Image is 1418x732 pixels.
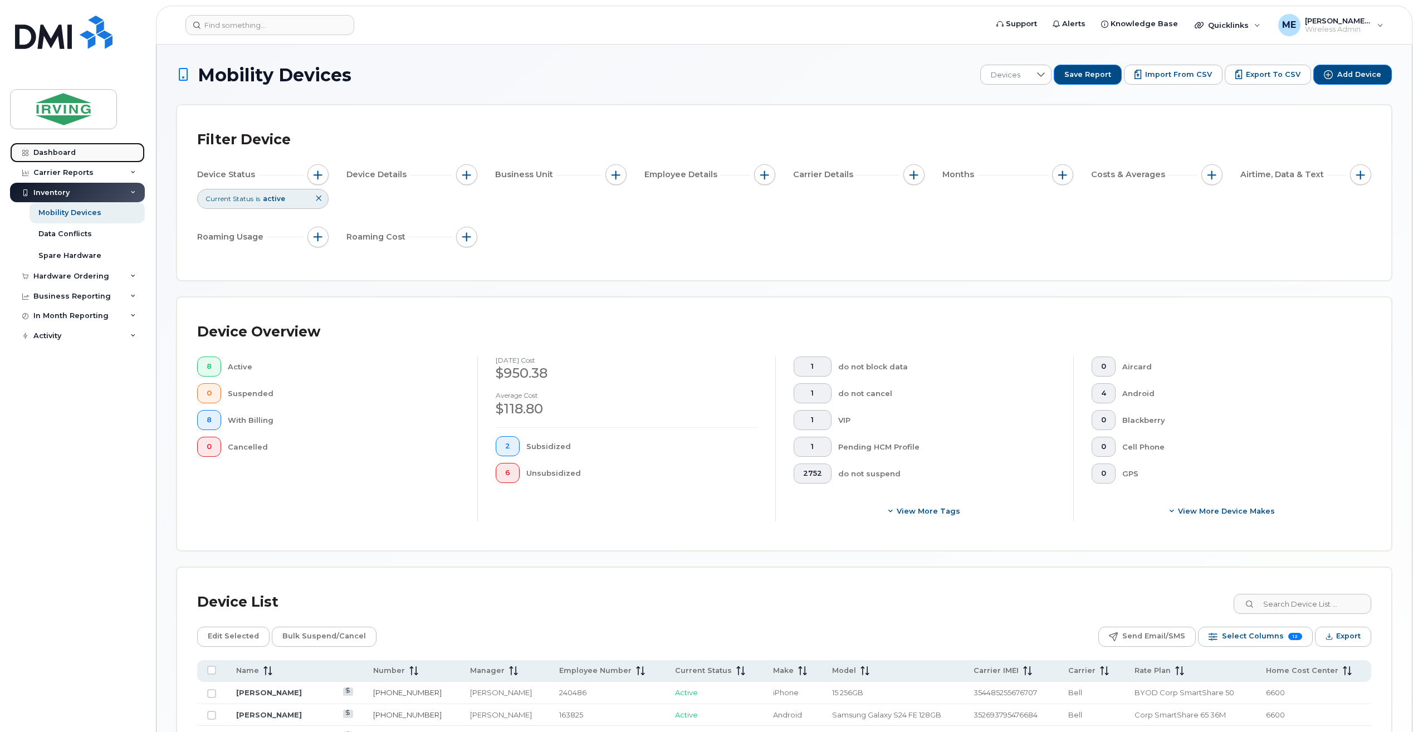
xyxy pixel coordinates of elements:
[803,389,822,398] span: 1
[1101,389,1106,398] span: 4
[897,506,960,516] span: View more tags
[803,469,822,478] span: 2752
[505,442,510,451] span: 2
[773,688,799,697] span: iPhone
[1091,169,1168,180] span: Costs & Averages
[1313,65,1392,85] button: Add Device
[559,666,632,676] span: Employee Number
[208,628,259,645] span: Edit Selected
[832,710,941,719] span: Samsung Galaxy S24 FE 128GB
[838,357,1056,377] div: do not block data
[346,231,409,243] span: Roaming Cost
[228,383,460,403] div: Suspended
[1068,710,1082,719] span: Bell
[197,318,320,347] div: Device Overview
[1315,627,1371,647] button: Export
[1288,633,1302,640] span: 12
[496,463,520,483] button: 6
[272,627,376,647] button: Bulk Suspend/Cancel
[1266,688,1285,697] span: 6600
[263,194,285,203] span: active
[207,442,212,451] span: 0
[373,688,442,697] a: [PHONE_NUMBER]
[373,710,442,719] a: [PHONE_NUMBER]
[197,231,267,243] span: Roaming Usage
[974,688,1037,697] span: 354485255676707
[832,688,863,697] span: 15 256GB
[974,710,1038,719] span: 352693795476684
[1098,627,1196,647] button: Send Email/SMS
[773,710,802,719] span: Android
[496,436,520,456] button: 2
[1178,506,1275,516] span: View More Device Makes
[838,383,1056,403] div: do not cancel
[1266,666,1338,676] span: Home Cost Center
[1135,666,1171,676] span: Rate Plan
[803,362,822,371] span: 1
[1064,70,1111,80] span: Save Report
[559,688,586,697] span: 240486
[496,364,757,383] div: $950.38
[838,463,1056,484] div: do not suspend
[1101,416,1106,424] span: 0
[1092,437,1116,457] button: 0
[228,357,460,377] div: Active
[794,437,832,457] button: 1
[1246,70,1300,80] span: Export to CSV
[803,416,822,424] span: 1
[675,688,698,697] span: Active
[526,436,758,456] div: Subsidized
[197,169,258,180] span: Device Status
[206,194,253,203] span: Current Status
[1101,442,1106,451] span: 0
[559,710,583,719] span: 163825
[974,666,1019,676] span: Carrier IMEI
[794,501,1055,521] button: View more tags
[803,442,822,451] span: 1
[526,463,758,483] div: Unsubsidized
[346,169,410,180] span: Device Details
[496,392,757,399] h4: Average cost
[207,362,212,371] span: 8
[794,410,832,430] button: 1
[1122,437,1354,457] div: Cell Phone
[1225,65,1311,85] button: Export to CSV
[675,710,698,719] span: Active
[343,710,354,718] a: View Last Bill
[197,357,221,377] button: 8
[495,169,556,180] span: Business Unit
[942,169,977,180] span: Months
[1092,410,1116,430] button: 0
[1266,710,1285,719] span: 6600
[1124,65,1223,85] button: Import from CSV
[832,666,856,676] span: Model
[470,710,539,720] div: [PERSON_NAME]
[236,666,259,676] span: Name
[1092,463,1116,484] button: 0
[1122,383,1354,403] div: Android
[1054,65,1122,85] button: Save Report
[1135,710,1226,719] span: Corp SmartShare 65 36M
[644,169,721,180] span: Employee Details
[1122,628,1185,645] span: Send Email/SMS
[197,410,221,430] button: 8
[197,588,278,617] div: Device List
[198,65,351,85] span: Mobility Devices
[470,666,505,676] span: Manager
[1092,501,1353,521] button: View More Device Makes
[1092,383,1116,403] button: 4
[496,399,757,418] div: $118.80
[1198,627,1313,647] button: Select Columns 12
[1337,70,1381,80] span: Add Device
[282,628,366,645] span: Bulk Suspend/Cancel
[794,383,832,403] button: 1
[1145,70,1212,80] span: Import from CSV
[228,437,460,457] div: Cancelled
[256,194,260,203] span: is
[1240,169,1327,180] span: Airtime, Data & Text
[794,463,832,484] button: 2752
[1135,688,1234,697] span: BYOD Corp SmartShare 50
[236,710,302,719] a: [PERSON_NAME]
[207,416,212,424] span: 8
